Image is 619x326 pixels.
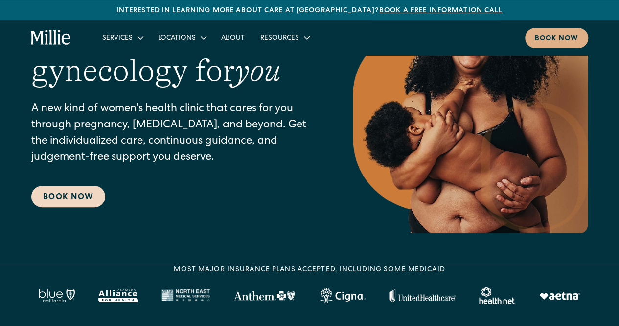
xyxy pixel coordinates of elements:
div: Services [102,33,133,44]
img: Cigna logo [318,288,366,303]
img: North East Medical Services logo [161,289,210,302]
img: United Healthcare logo [389,289,456,302]
div: MOST MAJOR INSURANCE PLANS ACCEPTED, INCLUDING some MEDICAID [174,265,445,275]
img: Healthnet logo [479,287,516,304]
a: Book Now [31,186,105,207]
div: Locations [150,29,213,46]
div: Book now [535,34,578,44]
img: Anthem Logo [233,291,295,301]
p: A new kind of women's health clinic that cares for you through pregnancy, [MEDICAL_DATA], and bey... [31,101,314,166]
a: About [213,29,252,46]
img: Blue California logo [39,289,75,302]
div: Resources [252,29,317,46]
a: Book a free information call [379,7,503,14]
img: Alameda Alliance logo [98,289,137,302]
img: Aetna logo [539,292,580,300]
div: Services [94,29,150,46]
a: home [31,30,71,46]
div: Locations [158,33,196,44]
div: Resources [260,33,299,44]
em: you [235,53,281,88]
a: Book now [525,28,588,48]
